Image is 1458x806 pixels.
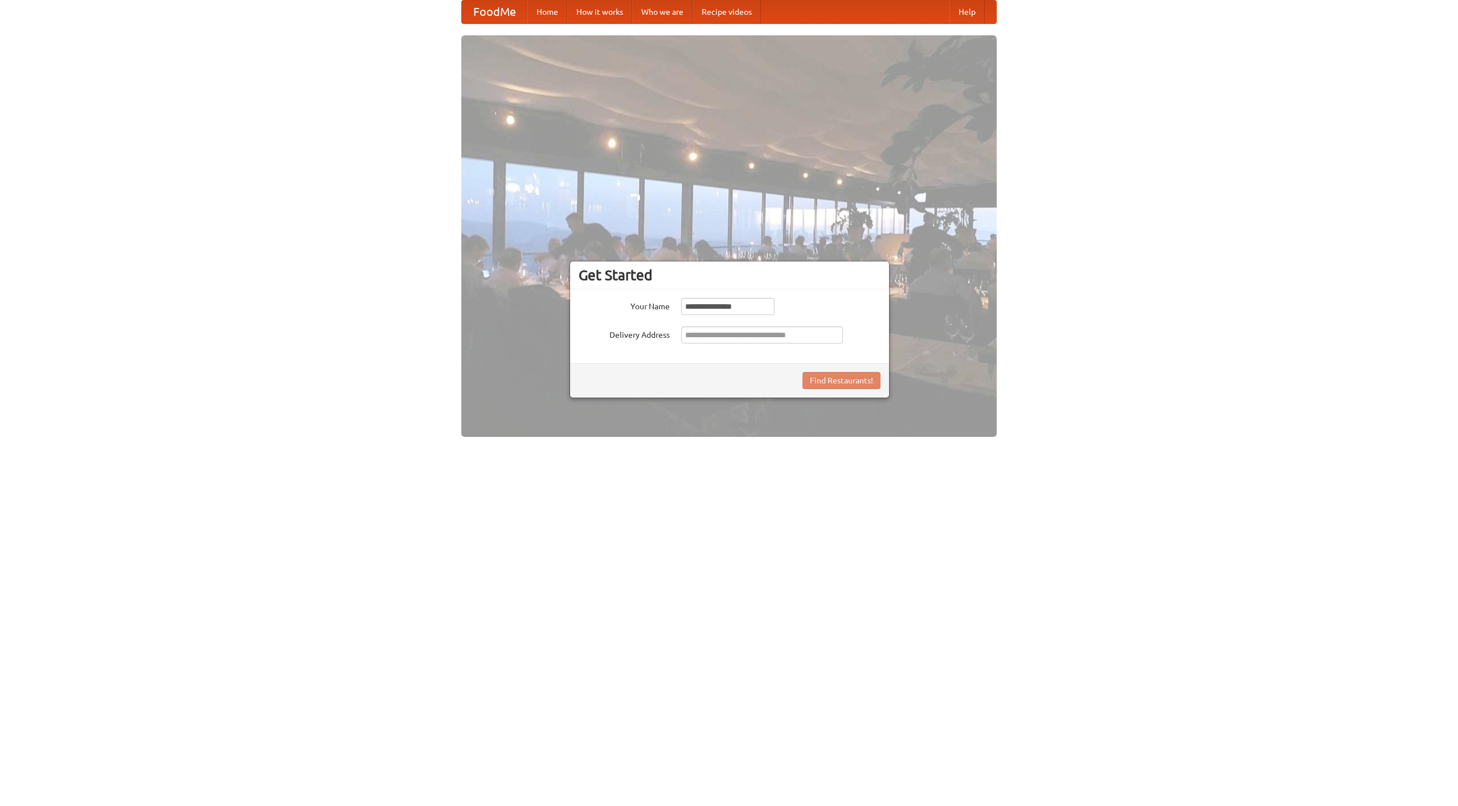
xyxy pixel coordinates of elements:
a: Home [527,1,567,23]
a: FoodMe [462,1,527,23]
a: Help [949,1,985,23]
a: Recipe videos [693,1,761,23]
button: Find Restaurants! [802,372,880,389]
label: Your Name [579,298,670,312]
a: How it works [567,1,632,23]
label: Delivery Address [579,326,670,341]
a: Who we are [632,1,693,23]
h3: Get Started [579,267,880,284]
